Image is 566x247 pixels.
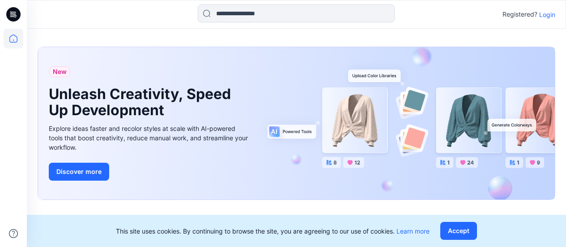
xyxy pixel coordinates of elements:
[539,10,555,19] p: Login
[440,222,477,240] button: Accept
[116,226,430,236] p: This site uses cookies. By continuing to browse the site, you are agreeing to our use of cookies.
[49,163,109,181] button: Discover more
[502,9,537,20] p: Registered?
[53,66,67,77] span: New
[49,163,250,181] a: Discover more
[49,124,250,152] div: Explore ideas faster and recolor styles at scale with AI-powered tools that boost creativity, red...
[396,227,430,235] a: Learn more
[49,86,237,118] h1: Unleash Creativity, Speed Up Development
